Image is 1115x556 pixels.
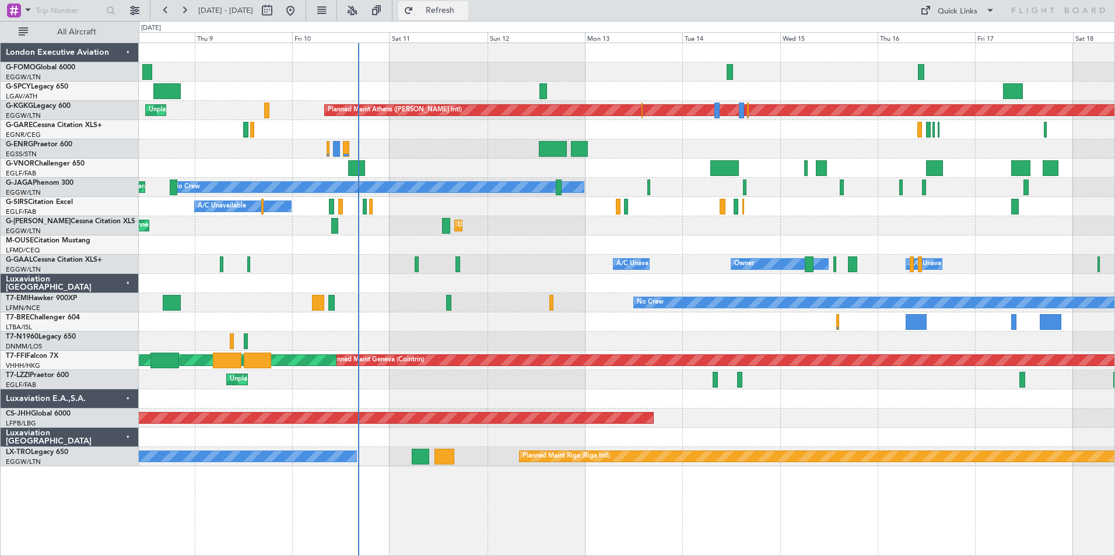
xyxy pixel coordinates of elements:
[488,32,585,43] div: Sun 12
[6,111,41,120] a: EGGW/LTN
[616,255,665,273] div: A/C Unavailable
[416,6,465,15] span: Refresh
[6,207,36,216] a: EGLF/FAB
[6,342,42,351] a: DNMM/LOS
[6,122,33,129] span: G-GARE
[682,32,780,43] div: Tue 14
[6,73,41,82] a: EGGW/LTN
[328,351,424,369] div: Planned Maint Geneva (Cointrin)
[6,410,31,417] span: CS-JHH
[878,32,975,43] div: Thu 16
[6,188,41,197] a: EGGW/LTN
[6,246,40,255] a: LFMD/CEQ
[173,178,200,196] div: No Crew
[6,160,34,167] span: G-VNOR
[6,265,41,274] a: EGGW/LTN
[6,361,40,370] a: VHHH/HKG
[390,32,487,43] div: Sat 11
[523,448,610,465] div: Planned Maint Riga (Riga Intl)
[909,255,958,273] div: A/C Unavailable
[458,217,650,234] div: Unplanned Maint [GEOGRAPHIC_DATA] ([GEOGRAPHIC_DATA])
[6,419,36,428] a: LFPB/LBG
[6,449,31,456] span: LX-TRO
[398,1,468,20] button: Refresh
[975,32,1072,43] div: Fri 17
[141,23,161,33] div: [DATE]
[6,304,40,312] a: LFMN/NCE
[6,141,33,148] span: G-ENRG
[734,255,754,273] div: Owner
[6,103,33,110] span: G-KGKG
[6,410,71,417] a: CS-JHHGlobal 6000
[6,372,30,379] span: T7-LZZI
[13,23,127,41] button: All Aircraft
[938,6,977,17] div: Quick Links
[97,32,194,43] div: Wed 8
[6,83,31,90] span: G-SPCY
[6,64,36,71] span: G-FOMO
[6,295,29,302] span: T7-EMI
[6,218,135,225] a: G-[PERSON_NAME]Cessna Citation XLS
[780,32,878,43] div: Wed 15
[149,101,296,119] div: Unplanned Maint [GEOGRAPHIC_DATA] (Ataturk)
[6,237,90,244] a: M-OUSECitation Mustang
[6,381,36,389] a: EGLF/FAB
[6,92,37,101] a: LGAV/ATH
[6,353,58,360] a: T7-FFIFalcon 7X
[6,458,41,466] a: EGGW/LTN
[6,314,80,321] a: T7-BREChallenger 604
[6,333,76,340] a: T7-N1960Legacy 650
[6,141,72,148] a: G-ENRGPraetor 600
[6,256,102,263] a: G-GAALCessna Citation XLS+
[6,199,73,206] a: G-SIRSCitation Excel
[6,180,33,186] span: G-JAGA
[914,1,1001,20] button: Quick Links
[6,169,36,178] a: EGLF/FAB
[6,83,68,90] a: G-SPCYLegacy 650
[6,180,73,186] a: G-JAGAPhenom 300
[30,28,123,36] span: All Aircraft
[230,371,422,388] div: Unplanned Maint [GEOGRAPHIC_DATA] ([GEOGRAPHIC_DATA])
[6,218,71,225] span: G-[PERSON_NAME]
[328,101,462,119] div: Planned Maint Athens ([PERSON_NAME] Intl)
[195,32,292,43] div: Thu 9
[6,314,30,321] span: T7-BRE
[6,372,69,379] a: T7-LZZIPraetor 600
[6,323,32,332] a: LTBA/ISL
[637,294,664,311] div: No Crew
[6,160,85,167] a: G-VNORChallenger 650
[6,256,33,263] span: G-GAAL
[6,199,28,206] span: G-SIRS
[6,103,71,110] a: G-KGKGLegacy 600
[6,150,37,159] a: EGSS/STN
[6,122,102,129] a: G-GARECessna Citation XLS+
[585,32,682,43] div: Mon 13
[6,295,77,302] a: T7-EMIHawker 900XP
[292,32,390,43] div: Fri 10
[6,353,26,360] span: T7-FFI
[36,2,103,19] input: Trip Number
[6,131,41,139] a: EGNR/CEG
[6,449,68,456] a: LX-TROLegacy 650
[198,198,246,215] div: A/C Unavailable
[6,227,41,235] a: EGGW/LTN
[6,64,75,71] a: G-FOMOGlobal 6000
[6,333,38,340] span: T7-N1960
[6,237,34,244] span: M-OUSE
[198,5,253,16] span: [DATE] - [DATE]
